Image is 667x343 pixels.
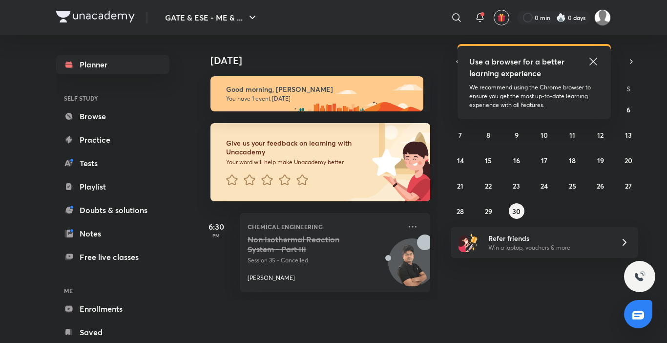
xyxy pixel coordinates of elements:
p: Win a laptop, vouchers & more [488,243,608,252]
h6: Good morning, [PERSON_NAME] [226,85,415,94]
button: September 15, 2025 [480,152,496,168]
img: Company Logo [56,11,135,22]
abbr: September 13, 2025 [625,130,632,140]
button: September 23, 2025 [509,178,524,193]
abbr: September 19, 2025 [597,156,604,165]
a: Enrollments [56,299,169,319]
h6: ME [56,282,169,299]
img: morning [210,76,423,111]
button: September 19, 2025 [593,152,608,168]
img: Avatar [389,244,436,291]
h5: Use a browser for a better learning experience [469,56,566,79]
abbr: September 7, 2025 [459,130,462,140]
p: Chemical Engineering [248,221,401,233]
button: September 28, 2025 [453,203,468,219]
button: September 22, 2025 [480,178,496,193]
button: GATE & ESE - ME & ... [159,8,264,27]
button: September 6, 2025 [621,102,636,117]
abbr: September 15, 2025 [485,156,492,165]
abbr: September 26, 2025 [597,181,604,191]
img: referral [459,233,478,252]
button: September 12, 2025 [593,127,608,143]
button: September 13, 2025 [621,127,636,143]
h6: Give us your feedback on learning with Unacademy [226,139,369,156]
a: Notes [56,224,169,243]
img: pradhap B [594,9,611,26]
h6: SELF STUDY [56,90,169,107]
button: September 9, 2025 [509,127,524,143]
button: September 25, 2025 [564,178,580,193]
a: Browse [56,107,169,126]
h6: Refer friends [488,233,608,243]
img: ttu [634,271,646,282]
button: September 30, 2025 [509,203,524,219]
abbr: September 11, 2025 [569,130,575,140]
button: September 8, 2025 [480,127,496,143]
button: September 26, 2025 [593,178,608,193]
a: Doubts & solutions [56,200,169,220]
p: You have 1 event [DATE] [226,95,415,103]
a: Tests [56,153,169,173]
button: September 21, 2025 [453,178,468,193]
p: We recommend using the Chrome browser to ensure you get the most up-to-date learning experience w... [469,83,599,109]
abbr: September 16, 2025 [513,156,520,165]
button: September 20, 2025 [621,152,636,168]
button: avatar [494,10,509,25]
h5: 6:30 [197,221,236,233]
button: September 24, 2025 [537,178,552,193]
abbr: September 20, 2025 [625,156,632,165]
abbr: September 17, 2025 [541,156,547,165]
img: streak [556,13,566,22]
p: Your word will help make Unacademy better [226,158,369,166]
abbr: September 28, 2025 [457,207,464,216]
button: September 17, 2025 [537,152,552,168]
abbr: September 9, 2025 [515,130,519,140]
a: Planner [56,55,169,74]
h4: [DATE] [210,55,440,66]
abbr: September 27, 2025 [625,181,632,191]
button: September 11, 2025 [564,127,580,143]
abbr: September 23, 2025 [513,181,520,191]
abbr: September 30, 2025 [512,207,521,216]
a: Practice [56,130,169,150]
p: PM [197,233,236,238]
h5: Non Isothermal Reaction System - Part III [248,235,369,254]
p: [PERSON_NAME] [248,274,295,282]
button: September 7, 2025 [453,127,468,143]
abbr: September 21, 2025 [457,181,463,191]
img: feedback_image [339,123,430,201]
button: September 16, 2025 [509,152,524,168]
abbr: September 24, 2025 [541,181,548,191]
a: Saved [56,322,169,342]
abbr: September 14, 2025 [457,156,464,165]
button: September 29, 2025 [480,203,496,219]
a: Free live classes [56,247,169,267]
a: Playlist [56,177,169,196]
img: avatar [497,13,506,22]
button: September 18, 2025 [564,152,580,168]
button: September 14, 2025 [453,152,468,168]
abbr: September 22, 2025 [485,181,492,191]
abbr: September 12, 2025 [597,130,604,140]
abbr: September 25, 2025 [569,181,576,191]
p: Session 35 • Cancelled [248,256,401,265]
button: September 10, 2025 [537,127,552,143]
abbr: September 18, 2025 [569,156,576,165]
a: Company Logo [56,11,135,25]
abbr: September 29, 2025 [485,207,492,216]
button: September 27, 2025 [621,178,636,193]
abbr: Saturday [626,84,630,93]
abbr: September 10, 2025 [541,130,548,140]
abbr: September 6, 2025 [626,105,630,114]
abbr: September 8, 2025 [486,130,490,140]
